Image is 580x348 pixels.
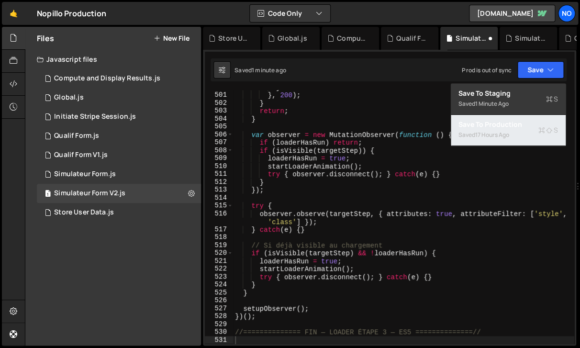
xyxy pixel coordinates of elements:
div: 517 [205,225,233,234]
a: [DOMAIN_NAME] [469,5,555,22]
div: Prod is out of sync [462,66,512,74]
div: 524 [205,281,233,289]
div: 506 [205,131,233,139]
div: 525 [205,289,233,297]
div: Compute and Display Results.js [337,34,368,43]
div: Compute and Display Results.js [54,74,160,83]
div: 526 [205,296,233,304]
div: 1 minute ago [252,66,286,74]
div: 1 minute ago [475,100,509,108]
div: 519 [205,241,233,249]
div: 512 [205,178,233,186]
div: 509 [205,154,233,162]
div: 520 [205,249,233,257]
div: Store User Data.js [54,208,114,217]
div: 522 [205,265,233,273]
button: Save to StagingS Saved1 minute ago [451,84,566,115]
div: 529 [205,320,233,328]
div: 8072/16345.js [37,126,201,146]
div: 8072/18732.js [37,69,201,88]
div: Simulateur Form.js [515,34,546,43]
div: Initiate Stripe Session.js [54,112,136,121]
div: Saved [458,129,558,141]
button: New File [154,34,190,42]
div: 502 [205,99,233,107]
a: No [558,5,575,22]
div: Javascript files [25,50,201,69]
div: 511 [205,170,233,178]
div: Save to Staging [458,89,558,98]
div: Simulateur Form V2.js [54,189,125,198]
div: 523 [205,273,233,281]
button: Save to ProductionS Saved17 hours ago [451,115,566,146]
div: 514 [205,194,233,202]
div: Global.js [54,93,83,102]
div: 518 [205,233,233,241]
button: Code Only [250,5,330,22]
span: S [546,94,558,104]
h2: Files [37,33,54,44]
span: S [538,125,558,135]
div: Qualif Form.js [396,34,427,43]
div: 505 [205,123,233,131]
div: 503 [205,107,233,115]
div: Saved [234,66,286,74]
div: 510 [205,162,233,170]
div: 8072/16343.js [37,165,201,184]
div: Global.js [278,34,307,43]
div: Store User Data.js [218,34,249,43]
a: 🤙 [2,2,25,25]
div: 530 [205,328,233,336]
div: 8072/18519.js [37,107,201,126]
span: 1 [45,191,51,198]
button: Save [517,61,564,79]
div: 501 [205,91,233,99]
div: Simulateur Form.js [54,170,116,179]
div: 527 [205,304,233,313]
div: 507 [205,138,233,146]
div: Saved [458,98,558,110]
div: Simulateur Form V2.js [456,34,486,43]
div: 504 [205,115,233,123]
div: Nopillo Production [37,8,106,19]
div: 8072/18527.js [37,203,201,222]
div: 521 [205,257,233,265]
div: 531 [205,336,233,344]
div: 508 [205,146,233,155]
div: Qualif Form V1.js [54,151,108,159]
div: 8072/17751.js [37,88,201,107]
div: 8072/17720.js [37,184,201,203]
div: Save to Production [458,120,558,129]
div: 528 [205,312,233,320]
div: 515 [205,202,233,210]
div: 513 [205,186,233,194]
div: Qualif Form.js [54,132,99,140]
div: 516 [205,210,233,225]
div: 8072/34048.js [37,146,201,165]
div: 17 hours ago [475,131,509,139]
